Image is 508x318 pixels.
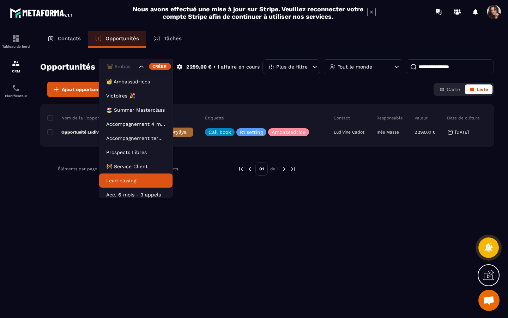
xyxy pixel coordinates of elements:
[47,129,118,135] p: Opportunité Ludivine Cadot
[276,64,308,69] p: Plus de filtre
[12,84,20,92] img: scheduler
[338,64,372,69] p: Tout le monde
[164,35,182,42] p: Tâches
[455,130,469,135] p: [DATE]
[106,149,165,156] p: Prospects Libres
[435,84,464,94] button: Carte
[415,115,428,121] p: Valeur
[270,166,279,172] p: de 1
[247,166,253,172] img: prev
[40,31,88,48] a: Contacts
[146,31,189,48] a: Tâches
[217,64,260,70] p: 1 affaire en cours
[2,94,30,98] p: Planificateur
[106,106,165,113] p: 🏖️ Summer Masterclass
[106,163,165,170] p: 🚧 Service Client
[106,120,165,128] p: Accompagnement 4 mois
[208,130,231,135] p: Call book
[106,191,165,198] p: Acc. 6 mois - 3 appels
[88,31,146,48] a: Opportunités
[281,166,288,172] img: next
[240,130,263,135] p: R1 setting
[2,45,30,48] p: Tableau de bord
[62,86,105,93] span: Ajout opportunité
[132,5,364,20] h2: Nous avons effectué une mise à jour sur Stripe. Veuillez reconnecter votre compte Stripe afin de ...
[47,115,111,121] p: Nom de la l'opportunité
[272,130,306,135] p: Ambassadrice
[106,92,165,99] p: Victoires 🎉
[164,129,187,135] span: Appryllya
[255,162,268,176] p: 01
[2,78,30,103] a: schedulerschedulerPlanificateur
[2,69,30,73] p: CRM
[415,130,435,135] p: 2 299,00 €
[47,82,109,97] button: Ajout opportunité
[106,135,165,142] p: Accompagnement terminé
[238,166,244,172] img: prev
[447,115,480,121] p: Date de clôture
[213,64,216,70] p: •
[106,177,165,184] p: Lead closing
[106,78,165,85] p: 👑 Ambassadrices
[40,60,95,74] h2: Opportunités
[205,115,224,121] p: Étiquette
[10,6,73,19] img: logo
[465,84,492,94] button: Liste
[12,59,20,67] img: formation
[186,64,212,70] p: 2 299,00 €
[376,115,403,121] p: Responsable
[334,115,350,121] p: Contact
[105,35,139,42] p: Opportunités
[290,166,296,172] img: next
[99,59,173,75] div: Search for option
[376,130,399,135] p: Inès Masse
[105,63,137,71] input: Search for option
[149,63,171,70] div: Créer
[12,34,20,43] img: formation
[477,87,488,92] span: Liste
[2,29,30,54] a: formationformationTableau de bord
[2,54,30,78] a: formationformationCRM
[58,166,97,171] p: Éléments par page
[58,35,81,42] p: Contacts
[478,290,500,311] a: Ouvrir le chat
[447,87,460,92] span: Carte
